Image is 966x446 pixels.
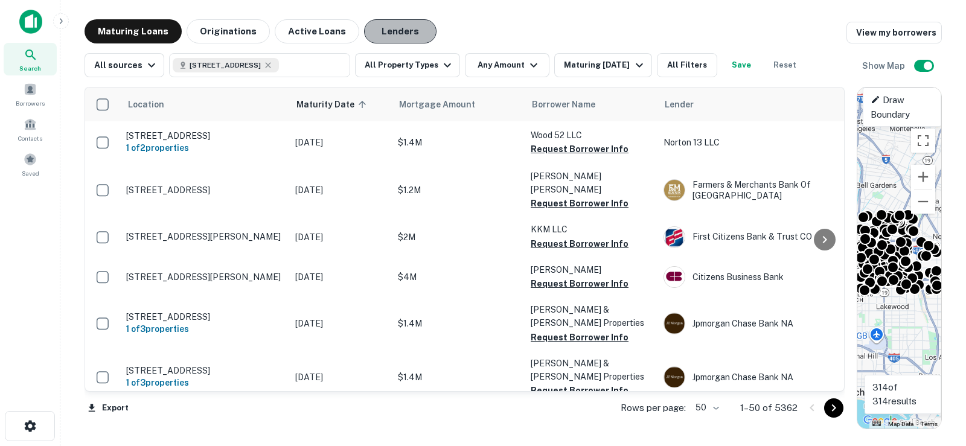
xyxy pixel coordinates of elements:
p: [STREET_ADDRESS] [126,185,283,196]
img: picture [664,313,685,334]
th: Location [120,88,289,121]
iframe: Chat Widget [906,349,966,407]
span: Lender [665,97,694,112]
p: [PERSON_NAME] & [PERSON_NAME] Properties [531,357,651,383]
button: Zoom out [911,190,935,214]
button: Request Borrower Info [531,237,629,251]
button: Export [85,399,132,417]
h6: Show Map [862,59,907,72]
div: 0 0 [857,88,941,428]
p: KKM LLC [531,223,651,236]
button: Maturing Loans [85,19,182,43]
p: $1.2M [398,183,519,197]
div: Citizens Business Bank [664,266,845,288]
p: Norton 13 LLC [664,136,845,149]
p: [DATE] [295,270,386,284]
span: Search [19,63,41,73]
p: [DATE] [295,371,386,384]
button: Map Data [888,420,913,428]
p: $1.4M [398,317,519,330]
img: capitalize-icon.png [19,10,42,34]
a: Terms (opens in new tab) [921,421,938,427]
div: 50 [691,399,721,416]
div: All sources [94,58,159,72]
span: Borrower Name [532,97,595,112]
button: Save your search to get updates of matches that match your search criteria. [722,53,761,77]
div: Jpmorgan Chase Bank NA [664,366,845,388]
button: Maturing [DATE] [554,53,651,77]
img: picture [664,227,685,247]
p: 1–50 of 5362 [740,401,798,415]
a: Search [4,43,57,75]
button: Request Borrower Info [531,383,629,398]
button: Go to next page [824,398,843,418]
a: Saved [4,148,57,180]
button: Request Borrower Info [531,330,629,345]
button: Originations [187,19,270,43]
button: Request Borrower Info [531,276,629,291]
img: picture [664,367,685,387]
a: Contacts [4,113,57,145]
p: [STREET_ADDRESS] [126,130,283,141]
button: Reset [766,53,804,77]
p: $1.4M [398,136,519,149]
p: [STREET_ADDRESS][PERSON_NAME] [126,272,283,282]
div: Maturing [DATE] [564,58,646,72]
img: Google [860,413,900,428]
p: [PERSON_NAME] [PERSON_NAME] [531,170,651,196]
button: All Property Types [355,53,460,77]
p: Wood 52 LLC [531,129,651,142]
button: Keyboard shortcuts [872,421,881,426]
button: Toggle fullscreen view [911,129,935,153]
p: Draw Boundary [871,93,933,121]
p: [DATE] [295,231,386,244]
div: Farmers & Merchants Bank Of [GEOGRAPHIC_DATA] [664,179,845,201]
p: [PERSON_NAME] & [PERSON_NAME] Properties [531,303,651,330]
th: Mortgage Amount [392,88,525,121]
p: [DATE] [295,183,386,197]
p: [DATE] [295,317,386,330]
a: Borrowers [4,78,57,110]
p: [DATE] [295,136,386,149]
button: All sources [85,53,164,77]
th: Borrower Name [525,88,657,121]
a: Open this area in Google Maps (opens a new window) [860,413,900,428]
p: $1.4M [398,371,519,384]
p: [STREET_ADDRESS] [126,311,283,322]
span: Mortgage Amount [399,97,491,112]
th: Maturity Date [289,88,392,121]
h6: 1 of 3 properties [126,322,283,336]
div: First Citizens Bank & Trust CO [664,226,845,248]
button: All Filters [657,53,717,77]
h6: 1 of 2 properties [126,141,283,155]
p: $4M [398,270,519,284]
img: picture [664,267,685,287]
h6: 1 of 3 properties [126,376,283,389]
p: [STREET_ADDRESS][PERSON_NAME] [126,231,283,242]
button: Request Borrower Info [531,142,629,156]
a: View my borrowers [846,22,942,43]
button: Any Amount [465,53,549,77]
p: $2M [398,231,519,244]
button: Zoom in [911,165,935,189]
button: Lenders [364,19,437,43]
span: [STREET_ADDRESS] [190,60,261,71]
span: Saved [22,168,39,178]
button: Request Borrower Info [531,196,629,211]
div: Jpmorgan Chase Bank NA [664,313,845,334]
span: Maturity Date [296,97,370,112]
span: Borrowers [16,98,45,108]
img: picture [664,180,685,200]
p: Rows per page: [621,401,686,415]
span: Contacts [18,133,42,143]
button: Active Loans [275,19,359,43]
th: Lender [657,88,851,121]
p: [PERSON_NAME] [531,263,651,276]
span: Location [127,97,164,112]
p: 314 of 314 results [872,380,933,409]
